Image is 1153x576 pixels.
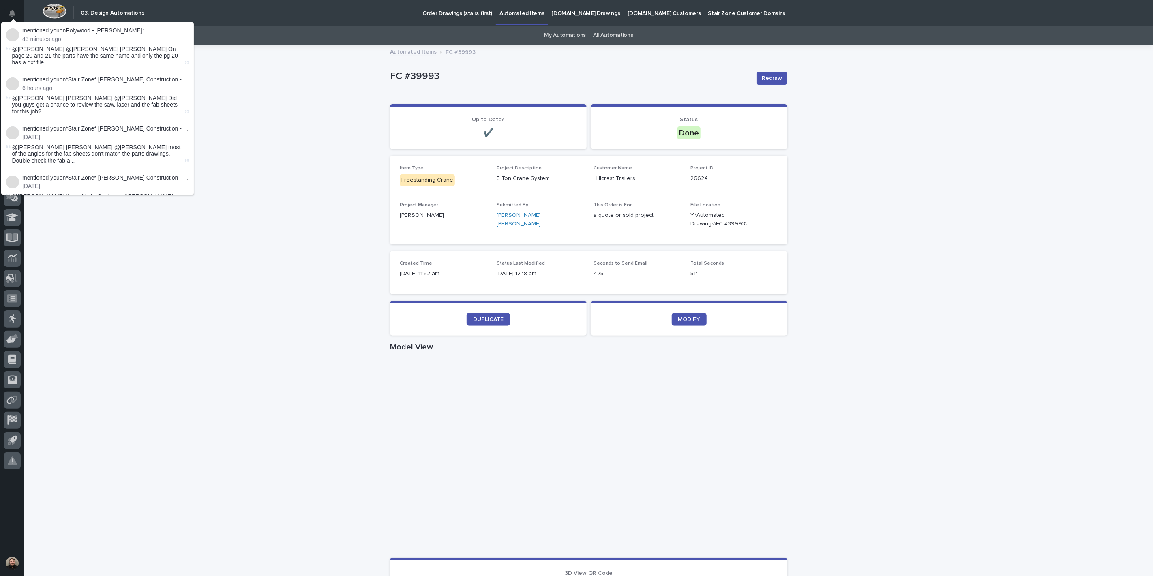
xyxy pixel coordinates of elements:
p: mentioned you on Polywood - [PERSON_NAME] : [22,27,189,34]
iframe: Model View [390,355,787,558]
span: 3D View QR Code [565,570,613,576]
span: Project ID [690,166,714,171]
p: FC #39993 [446,47,476,56]
a: DUPLICATE [467,313,510,326]
span: Created Time [400,261,432,266]
p: 5 Ton Crane System [497,174,584,183]
p: [DATE] 11:52 am [400,270,487,278]
span: DUPLICATE [473,317,504,322]
span: Up to Date? [472,117,505,122]
span: @[PERSON_NAME] the pdf in Y:\Customers\[PERSON_NAME] Construction\26492 Soar Platform\01 Engineer... [12,193,183,207]
a: My Automations [544,26,586,45]
p: mentioned you on *Stair Zone* [PERSON_NAME] Construction - Soar! Adventure Park - Ramp HandRailing : [22,174,189,181]
p: [DATE] [22,183,189,190]
div: Notifications [10,10,21,23]
img: Workspace Logo [43,4,66,19]
span: Redraw [762,74,782,82]
p: Hillcrest Trailers [594,174,681,183]
a: Automated Items [390,47,437,56]
p: mentioned you on *Stair Zone* [PERSON_NAME] Construction - Soar! Adventure Park - Ramp Guardraili... [22,125,189,132]
h2: 03. Design Automations [81,10,144,17]
: Y:\Automated Drawings\FC #39993\ [690,211,758,228]
p: a quote or sold project [594,211,681,220]
span: MODIFY [678,317,700,322]
p: ✔️ [400,128,577,138]
p: [PERSON_NAME] [400,211,487,220]
span: @[PERSON_NAME] [PERSON_NAME] @[PERSON_NAME] most of the angles for the fab sheets don't match the... [12,144,183,164]
a: MODIFY [672,313,707,326]
p: FC #39993 [390,71,750,82]
span: @[PERSON_NAME] [PERSON_NAME] @[PERSON_NAME] Did you guys get a chance to review the saw, laser an... [12,95,178,115]
span: Project Description [497,166,542,171]
p: 26624 [690,174,778,183]
div: Done [677,126,701,139]
span: Submitted By [497,203,528,208]
span: @[PERSON_NAME] @[PERSON_NAME] [PERSON_NAME] On page 20 and 21 the parts have the same name and on... [12,46,178,66]
span: Status [680,117,698,122]
p: 43 minutes ago [22,36,189,43]
span: Status Last Modified [497,261,545,266]
p: [DATE] [22,134,189,141]
span: Total Seconds [690,261,724,266]
button: Redraw [757,72,787,85]
button: users-avatar [4,555,21,572]
p: 511 [690,270,778,278]
button: Notifications [4,5,21,22]
p: [DATE] 12:18 pm [497,270,584,278]
span: Seconds to Send Email [594,261,647,266]
span: This Order is For... [594,203,635,208]
p: 6 hours ago [22,85,189,92]
a: [PERSON_NAME] [PERSON_NAME] [497,211,584,228]
div: Freestanding Crane [400,174,455,186]
span: Item Type [400,166,424,171]
span: Customer Name [594,166,632,171]
a: All Automations [593,26,633,45]
span: Project Manager [400,203,438,208]
p: mentioned you on *Stair Zone* [PERSON_NAME] Construction - Soar! Adventure Park - Ramp Guardraili... [22,76,189,83]
h1: Model View [390,342,787,352]
span: File Location [690,203,720,208]
p: 425 [594,270,681,278]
